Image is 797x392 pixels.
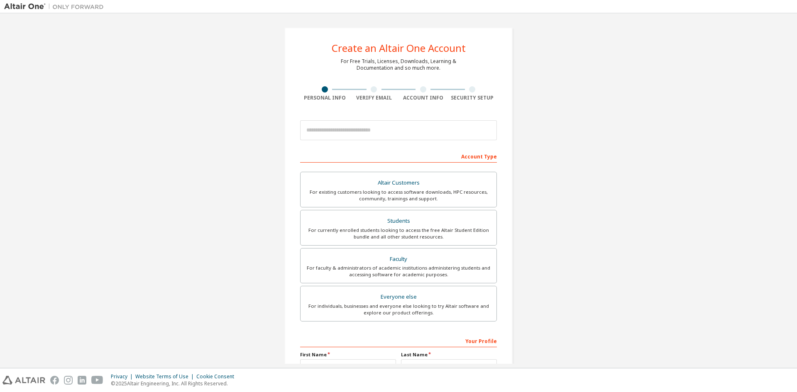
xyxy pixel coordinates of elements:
[306,291,491,303] div: Everyone else
[341,58,456,71] div: For Free Trials, Licenses, Downloads, Learning & Documentation and so much more.
[306,227,491,240] div: For currently enrolled students looking to access the free Altair Student Edition bundle and all ...
[401,351,497,358] label: Last Name
[111,380,239,387] p: © 2025 Altair Engineering, Inc. All Rights Reserved.
[64,376,73,385] img: instagram.svg
[398,95,448,101] div: Account Info
[306,265,491,278] div: For faculty & administrators of academic institutions administering students and accessing softwa...
[448,95,497,101] div: Security Setup
[135,373,196,380] div: Website Terms of Use
[4,2,108,11] img: Altair One
[306,189,491,202] div: For existing customers looking to access software downloads, HPC resources, community, trainings ...
[306,253,491,265] div: Faculty
[78,376,86,385] img: linkedin.svg
[300,95,350,101] div: Personal Info
[300,334,497,347] div: Your Profile
[306,215,491,227] div: Students
[332,43,466,53] div: Create an Altair One Account
[91,376,103,385] img: youtube.svg
[2,376,45,385] img: altair_logo.svg
[306,177,491,189] div: Altair Customers
[300,351,396,358] label: First Name
[196,373,239,380] div: Cookie Consent
[350,95,399,101] div: Verify Email
[111,373,135,380] div: Privacy
[50,376,59,385] img: facebook.svg
[306,303,491,316] div: For individuals, businesses and everyone else looking to try Altair software and explore our prod...
[300,149,497,163] div: Account Type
